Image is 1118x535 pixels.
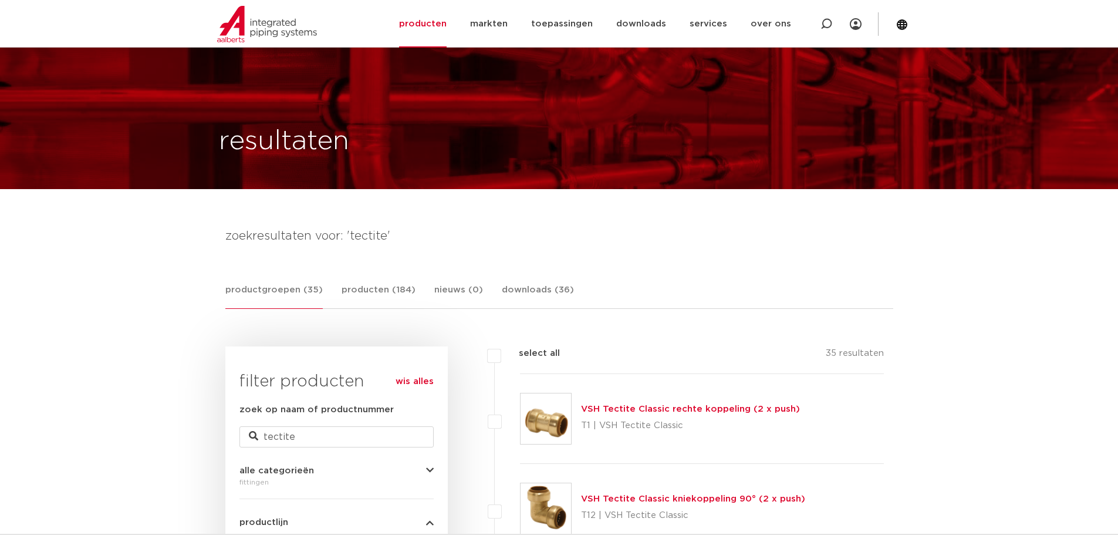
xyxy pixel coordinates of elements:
[225,227,893,245] h4: zoekresultaten voor: 'tectite'
[581,494,805,503] a: VSH Tectite Classic kniekoppeling 90° (2 x push)
[239,466,314,475] span: alle categorieën
[581,405,800,413] a: VSH Tectite Classic rechte koppeling (2 x push)
[396,375,434,389] a: wis alles
[239,518,434,527] button: productlijn
[581,506,805,525] p: T12 | VSH Tectite Classic
[501,346,560,361] label: select all
[502,283,574,308] a: downloads (36)
[239,518,288,527] span: productlijn
[239,370,434,393] h3: filter producten
[239,475,434,489] div: fittingen
[521,483,571,534] img: Thumbnail for VSH Tectite Classic kniekoppeling 90° (2 x push)
[434,283,483,308] a: nieuws (0)
[239,466,434,475] button: alle categorieën
[342,283,416,308] a: producten (184)
[581,416,800,435] p: T1 | VSH Tectite Classic
[239,426,434,447] input: zoeken
[225,283,323,309] a: productgroepen (35)
[826,346,884,365] p: 35 resultaten
[239,403,394,417] label: zoek op naam of productnummer
[521,393,571,444] img: Thumbnail for VSH Tectite Classic rechte koppeling (2 x push)
[219,123,349,160] h1: resultaten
